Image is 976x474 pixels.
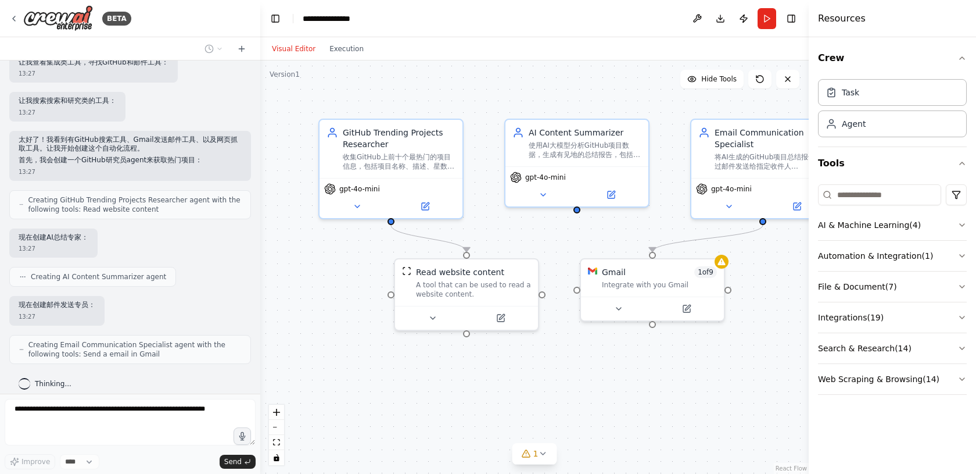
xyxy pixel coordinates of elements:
div: Version 1 [270,70,300,79]
button: Open in side panel [654,302,719,316]
button: Execution [322,42,371,56]
button: toggle interactivity [269,450,284,465]
button: Hide right sidebar [783,10,799,27]
div: 13:27 [19,69,168,78]
span: Creating AI Content Summarizer agent [31,272,166,281]
button: Switch to previous chat [200,42,228,56]
div: AI Content Summarizer [529,127,641,138]
button: Open in side panel [578,188,644,202]
button: Search & Research(14) [818,333,967,363]
p: 首先，我会创建一个GitHub研究员agent来获取热门项目： [19,156,242,165]
div: Email Communication Specialist将AI生成的GitHub项目总结报告通过邮件发送给指定收件人{recipient_name}，确保邮件格式专业、内容完整且易读gpt-... [690,119,835,219]
div: Email Communication Specialist [715,127,827,150]
span: Thinking... [35,379,71,389]
span: Number of enabled actions [694,266,717,278]
button: zoom in [269,405,284,420]
span: Creating GitHub Trending Projects Researcher agent with the following tools: Read website content [28,195,241,214]
div: A tool that can be used to read a website content. [416,280,531,299]
div: 13:27 [19,244,88,253]
button: Open in side panel [468,311,533,325]
button: Integrations(19) [818,302,967,333]
button: Automation & Integration(1) [818,241,967,271]
p: 现在创建AI总结专家： [19,233,88,243]
div: ScrapeWebsiteToolRead website contentA tool that can be used to read a website content. [394,258,539,331]
button: AI & Machine Learning(4) [818,210,967,240]
button: zoom out [269,420,284,435]
p: 现在创建邮件发送专员： [19,301,95,310]
div: AI Content Summarizer使用AI大模型分析GitHub项目数据，生成有见地的总结报告，包括技术趋势分析、项目特点归纳和发展前景评估gpt-4o-mini [504,119,650,208]
div: Integrate with you Gmail [602,280,717,290]
span: Hide Tools [701,74,737,84]
span: gpt-4o-mini [339,184,380,194]
img: Logo [23,5,93,31]
div: Read website content [416,266,504,278]
button: Crew [818,42,967,74]
button: Open in side panel [764,199,830,213]
h4: Resources [818,12,866,26]
g: Edge from 19c80c36-bcc5-4276-9bba-1f8fcf251841 to 05178701-1099-4bba-8cd3-8824eb384aa2 [385,225,472,252]
button: Hide Tools [680,70,744,88]
button: fit view [269,435,284,450]
span: gpt-4o-mini [525,173,566,182]
div: GmailGmail1of9Integrate with you Gmail [580,258,725,322]
button: File & Document(7) [818,272,967,302]
span: gpt-4o-mini [711,184,752,194]
button: 1 [512,443,557,465]
div: Gmail [602,266,626,278]
p: 太好了！我看到有GitHub搜索工具、Gmail发送邮件工具、以及网页抓取工具。让我开始创建这个自动化流程。 [19,136,242,154]
div: Tools [818,180,967,404]
g: Edge from 949c55dd-d1c4-457c-bd35-352bfecfa78d to 46772c2d-f9db-40f0-bf1f-8d8a3f4253d6 [647,225,769,252]
button: Hide left sidebar [267,10,284,27]
img: ScrapeWebsiteTool [402,266,411,276]
a: React Flow attribution [776,465,807,472]
div: Task [842,87,859,98]
nav: breadcrumb [303,13,363,24]
div: 使用AI大模型分析GitHub项目数据，生成有见地的总结报告，包括技术趋势分析、项目特点归纳和发展前景评估 [529,141,641,159]
div: Crew [818,74,967,147]
div: BETA [102,12,131,26]
button: Send [220,455,256,469]
span: 1 [533,448,539,459]
button: Visual Editor [265,42,322,56]
button: Tools [818,147,967,180]
span: Improve [21,457,50,466]
div: 13:27 [19,108,116,117]
div: GitHub Trending Projects Researcher [343,127,455,150]
div: 13:27 [19,167,242,176]
div: 13:27 [19,312,95,321]
button: Click to speak your automation idea [234,427,251,445]
div: Agent [842,118,866,130]
button: Start a new chat [232,42,251,56]
p: 让我查看集成类工具，寻找GitHub和邮件工具： [19,58,168,67]
span: Send [224,457,242,466]
div: React Flow controls [269,405,284,465]
button: Improve [5,454,55,469]
div: 将AI生成的GitHub项目总结报告通过邮件发送给指定收件人{recipient_name}，确保邮件格式专业、内容完整且易读 [715,152,827,171]
button: Web Scraping & Browsing(14) [818,364,967,394]
div: 收集GitHub上前十个最热门的项目信息，包括项目名称、描述、星数、语言、链接等详细数据，确保数据准确且最新 [343,152,455,171]
div: GitHub Trending Projects Researcher收集GitHub上前十个最热门的项目信息，包括项目名称、描述、星数、语言、链接等详细数据，确保数据准确且最新gpt-4o-mini [318,119,464,219]
button: Open in side panel [392,199,458,213]
img: Gmail [588,266,597,276]
p: 让我搜索搜索和研究类的工具： [19,97,116,106]
span: Creating Email Communication Specialist agent with the following tools: Send a email in Gmail [28,340,241,359]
